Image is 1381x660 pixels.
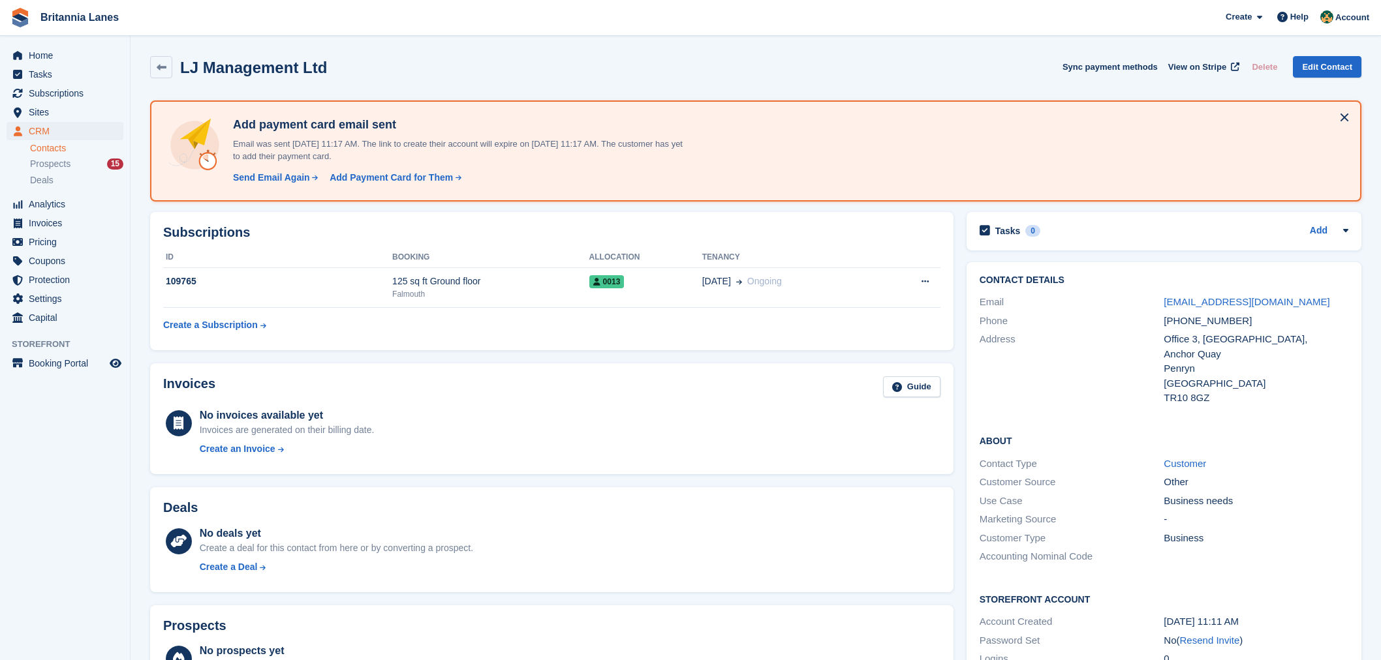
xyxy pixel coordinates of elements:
a: Contacts [30,142,123,155]
button: Sync payment methods [1063,56,1158,78]
div: Password Set [980,633,1164,648]
a: Create a Subscription [163,313,266,337]
span: Create [1226,10,1252,23]
a: menu [7,195,123,213]
span: Analytics [29,195,107,213]
span: Booking Portal [29,354,107,372]
h2: Subscriptions [163,225,940,240]
a: menu [7,354,123,372]
span: Home [29,46,107,65]
div: Contact Type [980,457,1164,472]
a: menu [7,233,123,251]
h2: Invoices [163,376,215,398]
span: Account [1335,11,1369,24]
th: Tenancy [702,247,880,268]
span: Capital [29,308,107,327]
span: Deals [30,174,54,187]
button: Delete [1247,56,1282,78]
span: Coupons [29,252,107,270]
div: 109765 [163,275,392,288]
a: Resend Invite [1180,635,1240,646]
span: Prospects [30,158,70,170]
a: View on Stripe [1163,56,1242,78]
a: Customer [1164,458,1206,469]
span: Storefront [12,338,130,351]
div: Create an Invoice [200,442,275,456]
a: menu [7,103,123,121]
div: No prospects yet [200,643,479,659]
a: menu [7,84,123,102]
h2: Contact Details [980,275,1348,286]
span: Help [1290,10,1309,23]
h2: Deals [163,500,198,515]
a: Deals [30,173,123,187]
span: Sites [29,103,107,121]
div: Business needs [1164,494,1348,509]
span: Ongoing [747,276,782,286]
div: Create a Deal [200,560,258,574]
h2: Storefront Account [980,592,1348,605]
span: 0013 [589,275,625,288]
a: menu [7,290,123,308]
div: [DATE] 11:11 AM [1164,614,1348,629]
div: Marketing Source [980,512,1164,527]
a: Prospects 15 [30,157,123,171]
div: No invoices available yet [200,408,375,423]
div: Business [1164,531,1348,546]
div: Add Payment Card for Them [330,171,453,185]
a: menu [7,214,123,232]
div: Account Created [980,614,1164,629]
div: Customer Type [980,531,1164,546]
a: Create an Invoice [200,442,375,456]
h2: Prospects [163,618,226,633]
div: Create a Subscription [163,318,258,332]
div: Address [980,332,1164,406]
div: Customer Source [980,475,1164,490]
h2: LJ Management Ltd [180,59,327,76]
h4: Add payment card email sent [228,117,685,132]
span: Settings [29,290,107,308]
a: menu [7,271,123,289]
div: [GEOGRAPHIC_DATA] [1164,376,1348,391]
a: Edit Contact [1293,56,1361,78]
span: [DATE] [702,275,731,288]
div: 15 [107,158,123,170]
img: stora-icon-8386f47178a22dfd0bd8f6a31ec36ba5ce8667c1dd55bd0f319d3a0aa187defe.svg [10,8,30,27]
div: 125 sq ft Ground floor [392,275,589,288]
div: Falmouth [392,288,589,300]
div: Accounting Nominal Code [980,549,1164,564]
div: Office 3, [GEOGRAPHIC_DATA], [1164,332,1348,347]
span: CRM [29,122,107,140]
span: Subscriptions [29,84,107,102]
th: ID [163,247,392,268]
a: [EMAIL_ADDRESS][DOMAIN_NAME] [1164,296,1329,307]
div: Email [980,295,1164,310]
div: Invoices are generated on their billing date. [200,423,375,437]
span: Protection [29,271,107,289]
a: Britannia Lanes [35,7,124,28]
a: Add [1310,224,1327,239]
a: Create a Deal [200,560,473,574]
div: Send Email Again [233,171,310,185]
p: Email was sent [DATE] 11:17 AM. The link to create their account will expire on [DATE] 11:17 AM. ... [228,138,685,163]
span: ( ) [1177,635,1243,646]
span: Tasks [29,65,107,83]
div: Use Case [980,494,1164,509]
h2: Tasks [995,225,1021,237]
div: [PHONE_NUMBER] [1164,314,1348,329]
a: Guide [883,376,940,398]
img: add-payment-card-4dbda4983b697a7845d177d07a5d71e8a16f1ec00487972de202a45f1e8132f5.svg [167,117,223,173]
h2: About [980,434,1348,447]
span: Invoices [29,214,107,232]
div: Phone [980,314,1164,329]
div: Create a deal for this contact from here or by converting a prospect. [200,541,473,555]
a: menu [7,65,123,83]
div: No [1164,633,1348,648]
div: TR10 8GZ [1164,391,1348,406]
a: menu [7,252,123,270]
span: Pricing [29,233,107,251]
a: menu [7,308,123,327]
div: - [1164,512,1348,527]
div: 0 [1025,225,1040,237]
th: Allocation [589,247,702,268]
